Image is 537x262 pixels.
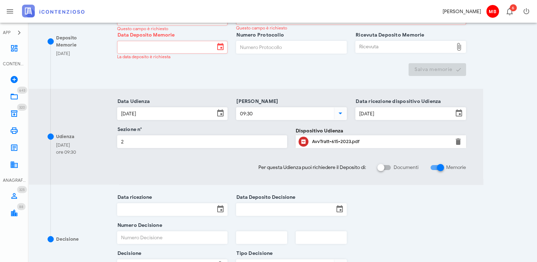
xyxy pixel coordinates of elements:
span: 325 [19,187,25,192]
span: Distintivo [510,4,517,11]
span: Distintivo [17,87,27,94]
label: [PERSON_NAME] [234,98,278,105]
div: Questo campo è richiesto [236,26,466,30]
div: Deposito Memorie [56,34,98,48]
button: MB [484,3,501,20]
span: Per questa Udienza puoi richiedere il Deposito di: [258,164,366,171]
button: Distintivo [501,3,518,20]
div: CONTENZIOSO [3,61,26,67]
div: Clicca per aprire un'anteprima del file o scaricarlo [312,136,450,147]
span: Distintivo [17,104,27,111]
label: Sezione n° [115,126,142,133]
label: Decisione [115,250,142,257]
div: [PERSON_NAME] [443,8,481,15]
label: Numero Protocollo [234,32,284,39]
div: Udienza [56,133,74,140]
button: Elimina [454,137,462,146]
label: Tipo Decisione [234,250,273,257]
label: Memorie [446,164,466,171]
label: Numero Decisione [115,222,162,229]
input: Numero Decisione [117,231,228,244]
input: Numero Protocollo [236,41,346,53]
span: 643 [19,88,25,93]
div: ore 09:30 [56,149,76,156]
div: Ricevuta [356,41,453,53]
input: Ora Udienza [236,108,333,120]
div: [DATE] [56,142,76,149]
input: Sezione n° [117,136,287,148]
span: 88 [19,204,23,209]
span: 320 [19,105,25,110]
span: MB [486,5,499,18]
label: Ricevuta Deposito Memorie [354,32,424,39]
div: AvvTratt-615-2023.pdf [312,139,450,144]
label: Documenti [394,164,418,171]
div: La data deposito è richiesta [117,55,228,59]
span: Distintivo [17,186,27,193]
label: Dispositivo Udienza [296,127,343,135]
span: Distintivo [17,203,26,210]
label: Data Udienza [115,98,150,105]
button: Clicca per aprire un'anteprima del file o scaricarlo [298,137,308,147]
div: Decisione [56,236,79,243]
label: Data ricezione dispositivo Udienza [354,98,441,105]
img: logo-text-2x.png [22,5,84,17]
div: ANAGRAFICA [3,177,26,184]
div: [DATE] [56,50,70,57]
div: Questo campo è richiesto [117,27,228,31]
